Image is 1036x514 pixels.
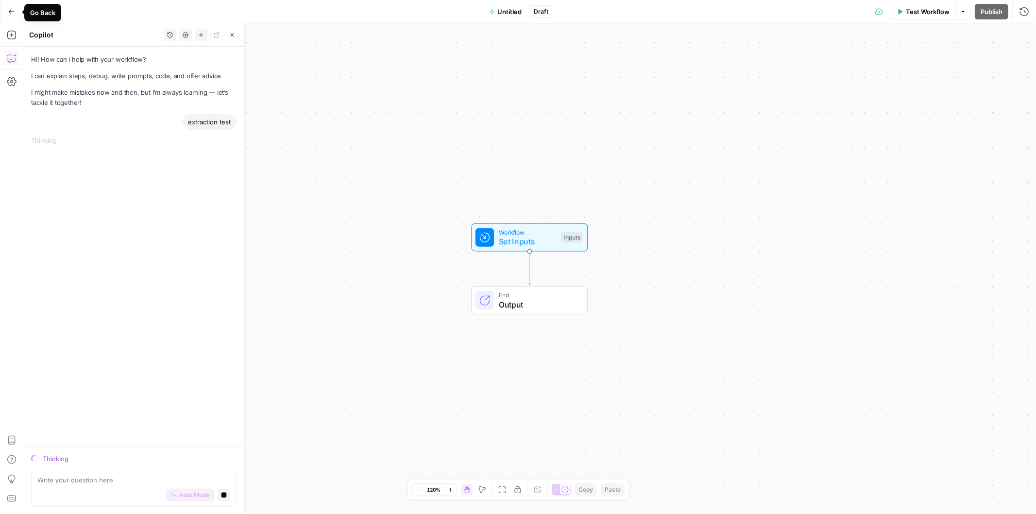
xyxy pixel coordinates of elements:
[561,232,582,243] div: Inputs
[575,483,597,496] button: Copy
[534,7,549,16] span: Draft
[528,252,531,285] g: Edge from start to end
[31,87,237,108] p: I might make mistakes now and then, but I’m always learning — let’s tackle it together!
[31,54,237,65] p: Hi! How can I help with your workflow?
[499,299,578,310] span: Output
[499,227,557,237] span: Workflow
[605,485,621,494] span: Paste
[31,71,237,81] p: I can explain steps, debug, write prompts, code, and offer advice.
[578,485,593,494] span: Copy
[30,8,55,17] div: Go Back
[182,114,237,130] div: extraction test
[601,483,625,496] button: Paste
[43,454,237,463] div: Thinking
[440,287,620,315] div: EndOutput
[31,136,237,145] div: Thinking
[906,7,950,17] span: Test Workflow
[440,223,620,252] div: WorkflowSet InputsInputs
[483,4,528,19] button: Untitled
[975,4,1008,19] button: Publish
[427,486,441,494] span: 120%
[891,4,955,19] button: Test Workflow
[166,489,214,501] button: Auto Mode
[499,236,557,247] span: Set Inputs
[29,30,161,40] div: Copilot
[498,7,522,17] span: Untitled
[57,136,63,145] div: ...
[179,491,209,499] span: Auto Mode
[499,291,578,300] span: End
[981,7,1002,17] span: Publish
